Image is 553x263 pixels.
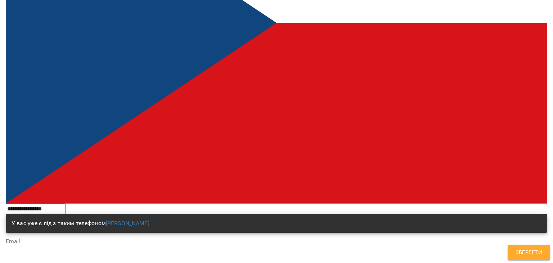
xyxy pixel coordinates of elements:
a: [PERSON_NAME] [106,220,149,227]
span: Зберегти [516,248,542,257]
p: У вас уже є лід з таким телефоном [12,219,149,228]
button: Зберегти [508,245,550,260]
label: Email [6,239,547,244]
